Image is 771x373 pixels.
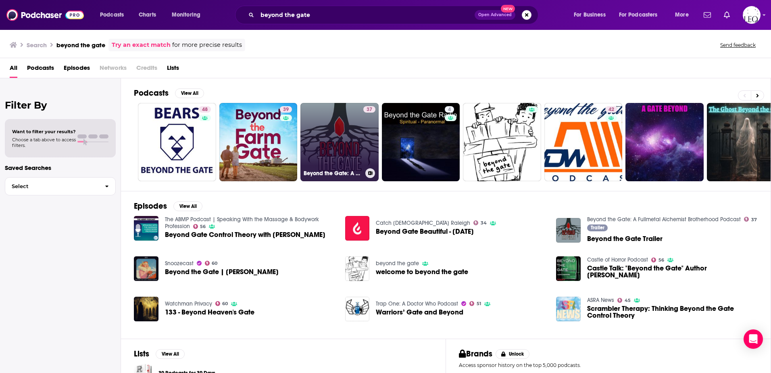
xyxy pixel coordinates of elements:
a: Podcasts [27,61,54,78]
a: 133 - Beyond Heaven's Gate [165,309,254,316]
a: ListsView All [134,349,185,359]
span: For Podcasters [619,9,658,21]
a: All [10,61,17,78]
h2: Lists [134,349,149,359]
span: Open Advanced [478,13,512,17]
a: 39 [280,106,292,113]
span: Logged in as LeoPR [743,6,761,24]
a: Beyond Gate Control Theory with Jason Erickson [165,231,325,238]
span: 42 [608,106,614,114]
a: Lists [167,61,179,78]
span: Credits [136,61,157,78]
a: welcome to beyond the gate [376,268,468,275]
a: Catch The Fire Church Raleigh [376,220,470,226]
h2: Brands [459,349,492,359]
span: 37 [367,106,372,114]
span: 39 [283,106,289,114]
a: 37 [363,106,375,113]
a: beyond the gate [376,260,419,267]
img: Podchaser - Follow, Share and Rate Podcasts [6,7,84,23]
img: Beyond the Gate | Penny Parker [134,256,158,281]
span: 51 [477,302,481,306]
img: Castle Talk: "Beyond the Gate" Author Mary SanGiovanni [556,256,581,281]
img: Warriors’ Gate and Beyond [345,297,370,321]
button: open menu [669,8,699,21]
a: Scrambler Therapy: Thinking Beyond the Gate Control Theory [587,305,758,319]
div: Search podcasts, credits, & more... [243,6,546,24]
a: 39 [219,103,298,181]
span: Beyond Gate Beautiful - [DATE] [376,228,474,235]
h3: Search [27,41,47,49]
span: Beyond Gate Control Theory with [PERSON_NAME] [165,231,325,238]
img: Beyond Gate Control Theory with Jason Erickson [134,216,158,241]
a: Watchman Privacy [165,300,212,307]
button: Select [5,177,116,195]
a: Beyond the Gate | Penny Parker [165,268,279,275]
a: 48 [138,103,216,181]
a: 56 [651,258,664,262]
img: Beyond the Gate Trailer [556,218,581,243]
img: welcome to beyond the gate [345,256,370,281]
a: Snoozecast [165,260,194,267]
h3: beyond the gate [56,41,105,49]
span: More [675,9,689,21]
a: 4 [382,103,460,181]
button: View All [175,88,204,98]
a: Show notifications dropdown [721,8,733,22]
a: 51 [469,301,481,306]
a: The ABMP Podcast | Speaking With the Massage & Bodywork Profession [165,216,319,230]
p: Access sponsor history on the top 5,000 podcasts. [459,362,758,368]
a: EpisodesView All [134,201,202,211]
div: Open Intercom Messenger [744,329,763,349]
a: ASRA News [587,297,614,304]
a: 4 [445,106,454,113]
h2: Episodes [134,201,167,211]
span: Want to filter your results? [12,129,76,134]
span: Beyond the Gate | [PERSON_NAME] [165,268,279,275]
button: Unlock [496,349,530,359]
a: 34 [473,220,487,225]
span: 4 [448,106,451,114]
h2: Filter By [5,99,116,111]
a: 45 [617,298,631,303]
a: Episodes [64,61,90,78]
img: 133 - Beyond Heaven's Gate [134,297,158,321]
span: 56 [200,225,206,228]
img: Scrambler Therapy: Thinking Beyond the Gate Control Theory [556,297,581,321]
span: 60 [212,262,217,265]
span: Choose a tab above to access filters. [12,137,76,148]
button: open menu [568,8,616,21]
a: Try an exact match [112,40,171,50]
a: Warriors’ Gate and Beyond [376,309,463,316]
button: Send feedback [718,42,758,48]
span: for more precise results [172,40,242,50]
button: Show profile menu [743,6,761,24]
a: 60 [215,301,228,306]
a: 48 [199,106,211,113]
a: 56 [193,224,206,229]
a: 42 [544,103,623,181]
span: 60 [222,302,228,306]
p: Saved Searches [5,164,116,172]
a: 37Beyond the Gate: A Fullmetal Alchemist Brotherhood Podcast [300,103,379,181]
a: 42 [605,106,617,113]
span: Castle Talk: "Beyond the Gate" Author [PERSON_NAME] [587,265,758,279]
span: Networks [100,61,127,78]
a: 60 [205,261,218,266]
span: Monitoring [172,9,200,21]
button: View All [173,201,202,211]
